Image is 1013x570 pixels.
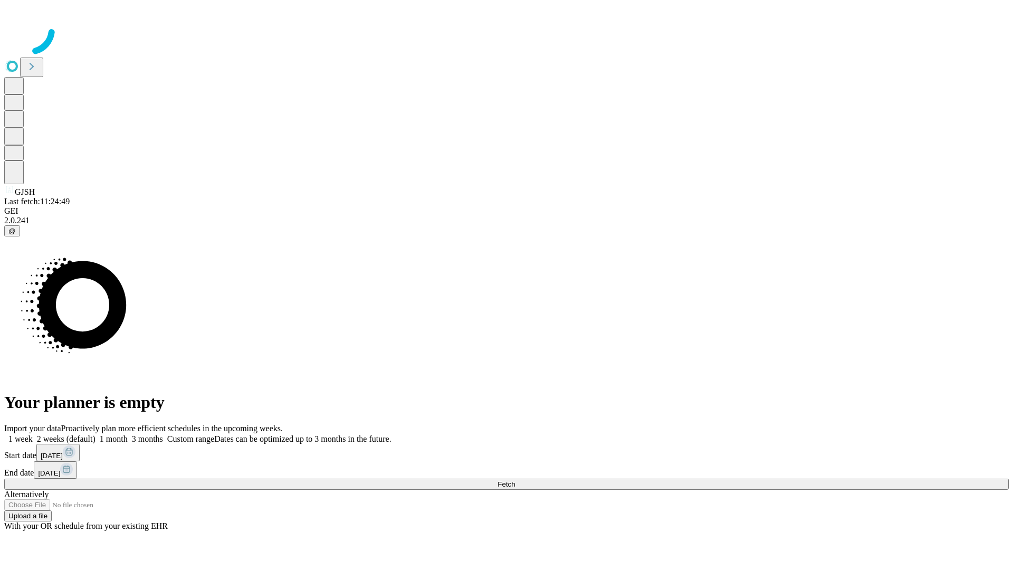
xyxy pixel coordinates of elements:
[8,227,16,235] span: @
[167,434,214,443] span: Custom range
[4,393,1009,412] h1: Your planner is empty
[34,461,77,479] button: [DATE]
[38,469,60,477] span: [DATE]
[4,479,1009,490] button: Fetch
[4,206,1009,216] div: GEI
[214,434,391,443] span: Dates can be optimized up to 3 months in the future.
[100,434,128,443] span: 1 month
[36,444,80,461] button: [DATE]
[4,197,70,206] span: Last fetch: 11:24:49
[4,424,61,433] span: Import your data
[4,490,49,499] span: Alternatively
[4,216,1009,225] div: 2.0.241
[4,444,1009,461] div: Start date
[15,187,35,196] span: GJSH
[61,424,283,433] span: Proactively plan more efficient schedules in the upcoming weeks.
[4,225,20,236] button: @
[41,452,63,460] span: [DATE]
[4,521,168,530] span: With your OR schedule from your existing EHR
[37,434,95,443] span: 2 weeks (default)
[498,480,515,488] span: Fetch
[4,510,52,521] button: Upload a file
[132,434,163,443] span: 3 months
[8,434,33,443] span: 1 week
[4,461,1009,479] div: End date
